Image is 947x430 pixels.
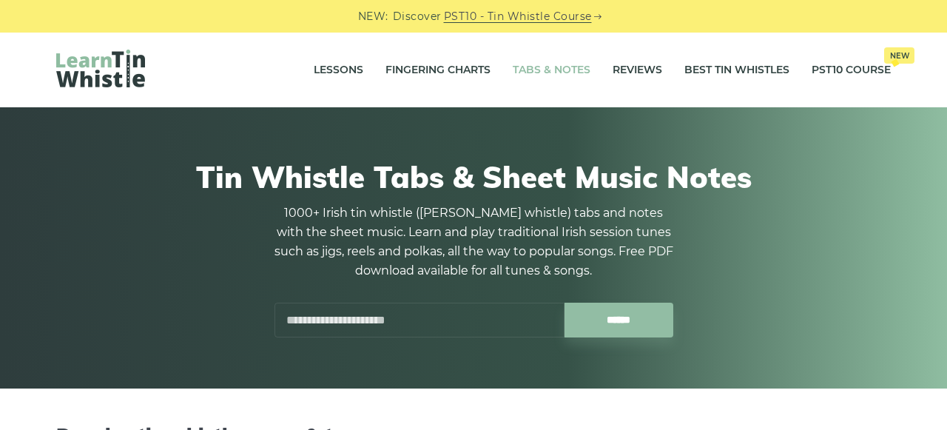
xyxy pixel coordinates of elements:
[314,52,363,89] a: Lessons
[274,204,673,280] p: 1000+ Irish tin whistle ([PERSON_NAME] whistle) tabs and notes with the sheet music. Learn and pl...
[385,52,491,89] a: Fingering Charts
[613,52,662,89] a: Reviews
[884,47,914,64] span: New
[684,52,789,89] a: Best Tin Whistles
[56,159,891,195] h1: Tin Whistle Tabs & Sheet Music Notes
[56,50,145,87] img: LearnTinWhistle.com
[513,52,590,89] a: Tabs & Notes
[812,52,891,89] a: PST10 CourseNew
